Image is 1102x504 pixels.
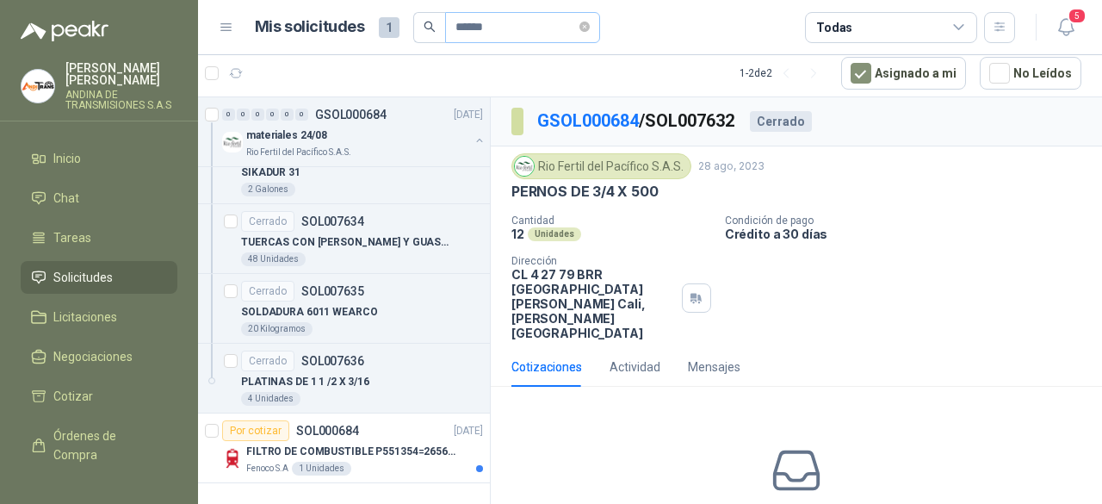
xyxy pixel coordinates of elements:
[246,146,351,159] p: Rio Fertil del Pacífico S.A.S.
[579,19,590,35] span: close-circle
[246,128,327,144] p: materiales 24/08
[980,57,1081,90] button: No Leídos
[296,425,359,437] p: SOL000684
[21,261,177,294] a: Solicitudes
[511,358,582,376] div: Cotizaciones
[241,351,294,371] div: Cerrado
[841,57,966,90] button: Asignado a mi
[454,107,483,123] p: [DATE]
[292,462,351,476] div: 1 Unidades
[237,109,250,121] div: 0
[528,227,581,241] div: Unidades
[315,109,387,121] p: GSOL000684
[21,301,177,333] a: Licitaciones
[222,448,243,469] img: Company Logo
[241,304,377,320] p: SOLDADURA 6011 WEARCO
[53,268,113,287] span: Solicitudes
[241,374,369,390] p: PLATINAS DE 1 1 /2 X 3/16
[222,132,243,152] img: Company Logo
[198,414,490,483] a: Por cotizarSOL000684[DATE] Company LogoFILTRO DE COMBUSTIBLE P551354=26560201PERKINS NUEVA REF. 4...
[241,322,313,336] div: 20 Kilogramos
[53,228,91,247] span: Tareas
[454,423,483,439] p: [DATE]
[53,189,79,208] span: Chat
[379,17,399,38] span: 1
[511,215,711,227] p: Cantidad
[301,355,364,367] p: SOL007636
[21,340,177,373] a: Negociaciones
[515,157,534,176] img: Company Logo
[511,183,659,201] p: PERNOS DE 3/4 X 500
[22,70,54,103] img: Company Logo
[511,267,675,340] p: CL 4 27 79 BRR [GEOGRAPHIC_DATA][PERSON_NAME] Cali , [PERSON_NAME][GEOGRAPHIC_DATA]
[222,420,289,441] div: Por cotizar
[537,110,639,131] a: GSOL000684
[241,281,294,302] div: Cerrado
[53,308,117,327] span: Licitaciones
[198,274,490,344] a: CerradoSOL007635SOLDADURA 6011 WEARCO20 Kilogramos
[21,21,108,41] img: Logo peakr
[301,215,364,227] p: SOL007634
[53,149,81,168] span: Inicio
[65,90,177,110] p: ANDINA DE TRANSMISIONES S.A.S
[295,109,308,121] div: 0
[21,182,177,215] a: Chat
[511,255,675,267] p: Dirección
[222,109,235,121] div: 0
[579,22,590,32] span: close-circle
[241,234,455,251] p: TUERCAS CON [PERSON_NAME] Y GUASA PRESION PARA PERNOS
[246,462,288,476] p: Fenoco S.A
[251,109,264,121] div: 0
[301,285,364,297] p: SOL007635
[222,104,486,159] a: 0 0 0 0 0 0 GSOL000684[DATE] Company Logomateriales 24/08Rio Fertil del Pacífico S.A.S.
[53,347,133,366] span: Negociaciones
[65,62,177,86] p: [PERSON_NAME] [PERSON_NAME]
[198,134,490,204] a: CerradoSOL007633SIKADUR 312 Galones
[816,18,852,37] div: Todas
[1050,12,1081,43] button: 5
[198,204,490,274] a: CerradoSOL007634TUERCAS CON [PERSON_NAME] Y GUASA PRESION PARA PERNOS48 Unidades
[750,111,812,132] div: Cerrado
[241,165,300,181] p: SIKADUR 31
[266,109,279,121] div: 0
[688,358,740,376] div: Mensajes
[511,153,691,179] div: Rio Fertil del Pacífico S.A.S.
[53,387,93,406] span: Cotizar
[21,221,177,254] a: Tareas
[610,358,660,376] div: Actividad
[740,59,827,87] div: 1 - 2 de 2
[1068,8,1087,24] span: 5
[241,211,294,232] div: Cerrado
[537,108,736,134] p: / SOL007632
[21,420,177,471] a: Órdenes de Compra
[241,392,300,406] div: 4 Unidades
[725,227,1095,241] p: Crédito a 30 días
[198,344,490,414] a: CerradoSOL007636PLATINAS DE 1 1 /2 X 3/164 Unidades
[698,159,765,175] p: 28 ago, 2023
[21,142,177,175] a: Inicio
[241,252,306,266] div: 48 Unidades
[424,21,436,33] span: search
[511,227,524,241] p: 12
[246,444,461,460] p: FILTRO DE COMBUSTIBLE P551354=26560201PERKINS NUEVA REF. 4816636 [PERSON_NAME] FILTRO COMBUSTIBLE...
[255,15,365,40] h1: Mis solicitudes
[281,109,294,121] div: 0
[21,380,177,413] a: Cotizar
[241,183,295,196] div: 2 Galones
[725,215,1095,227] p: Condición de pago
[53,426,161,464] span: Órdenes de Compra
